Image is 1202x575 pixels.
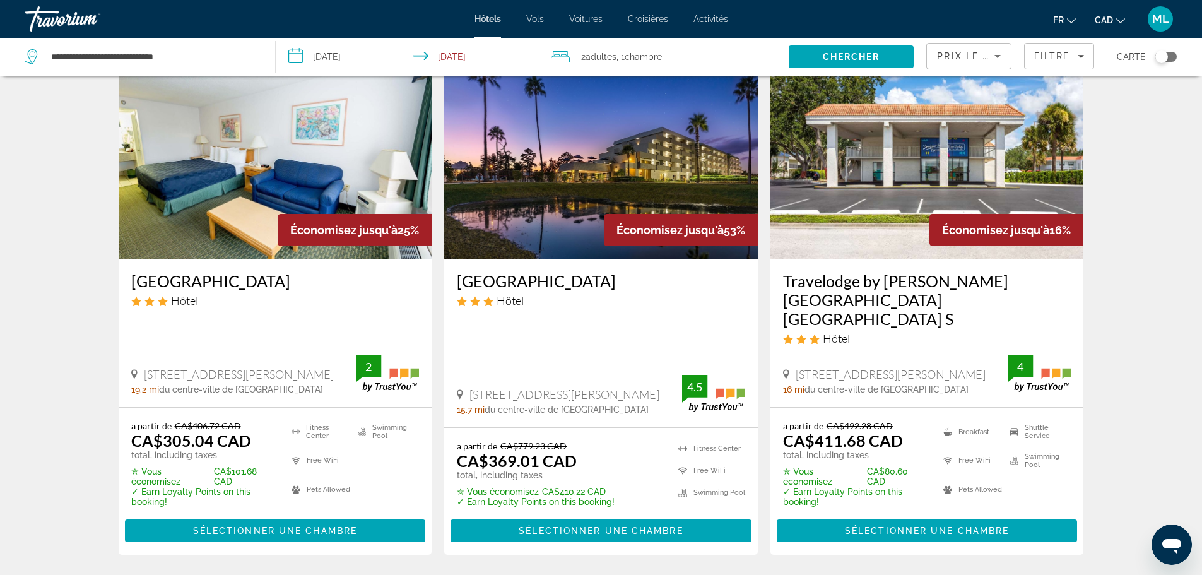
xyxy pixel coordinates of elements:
span: ✮ Vous économisez [783,466,864,487]
span: 19.2 mi [131,384,159,394]
a: Voitures [569,14,603,24]
div: 3 star Hotel [131,293,420,307]
a: Activités [693,14,728,24]
span: CAD [1095,15,1113,25]
span: Hôtel [823,331,850,345]
button: Select check in and out date [276,38,539,76]
span: [STREET_ADDRESS][PERSON_NAME] [796,367,986,381]
p: CA$101.68 CAD [131,466,276,487]
li: Free WiFi [672,463,745,478]
iframe: Bouton de lancement de la fenêtre de messagerie [1152,525,1192,565]
button: Change language [1053,11,1076,29]
div: 25% [278,214,432,246]
span: fr [1053,15,1064,25]
p: CA$80.60 CAD [783,466,928,487]
li: Breakfast [937,420,1004,443]
a: Sélectionner une chambre [451,523,751,536]
p: ✓ Earn Loyalty Points on this booking! [457,497,615,507]
h3: [GEOGRAPHIC_DATA] [131,271,420,290]
span: 15.7 mi [457,405,485,415]
ins: CA$369.01 CAD [457,451,577,470]
div: 3 star Hotel [457,293,745,307]
p: total, including taxes [457,470,615,480]
span: Adultes [586,52,616,62]
span: Sélectionner une chambre [845,526,1009,536]
img: Maingate Lakeside Resort [119,57,432,259]
button: Search [789,45,914,68]
button: Change currency [1095,11,1125,29]
p: ✓ Earn Loyalty Points on this booking! [783,487,928,507]
span: ✮ Vous économisez [457,487,539,497]
input: Search hotel destination [50,47,256,66]
span: a partir de [783,420,823,431]
span: Filtre [1034,51,1070,61]
button: Sélectionner une chambre [451,519,751,542]
li: Free WiFi [285,449,352,472]
span: [STREET_ADDRESS][PERSON_NAME] [469,388,659,401]
img: TrustYou guest rating badge [356,355,419,392]
a: Sélectionner une chambre [777,523,1078,536]
a: Vols [526,14,544,24]
p: total, including taxes [783,450,928,460]
del: CA$492.28 CAD [827,420,893,431]
span: Économisez jusqu'à [616,223,724,237]
li: Pets Allowed [937,478,1004,501]
span: ML [1152,13,1169,25]
h3: Travelodge by [PERSON_NAME][GEOGRAPHIC_DATA] [GEOGRAPHIC_DATA] S [783,271,1071,328]
div: 4 [1008,359,1033,374]
ins: CA$305.04 CAD [131,431,251,450]
li: Pets Allowed [285,478,352,501]
div: 3 star Hotel [783,331,1071,345]
li: Shuttle Service [1004,420,1071,443]
button: Toggle map [1146,51,1177,62]
p: ✓ Earn Loyalty Points on this booking! [131,487,276,507]
a: Hôtels [474,14,501,24]
span: Prix le plus bas [937,51,1036,61]
ins: CA$411.68 CAD [783,431,903,450]
span: Hôtel [171,293,198,307]
span: a partir de [131,420,172,431]
span: Économisez jusqu'à [290,223,398,237]
span: ✮ Vous économisez [131,466,211,487]
span: Sélectionner une chambre [193,526,357,536]
span: , 1 [616,48,662,66]
span: Hôtel [497,293,524,307]
button: Sélectionner une chambre [125,519,426,542]
del: CA$406.72 CAD [175,420,241,431]
img: TrustYou guest rating badge [1008,355,1071,392]
li: Fitness Center [672,441,745,456]
span: du centre-ville de [GEOGRAPHIC_DATA] [485,405,649,415]
a: Travorium [25,3,151,35]
span: du centre-ville de [GEOGRAPHIC_DATA] [159,384,323,394]
span: Économisez jusqu'à [942,223,1049,237]
img: Palazzo Lakeside Hotel [444,57,758,259]
a: Sélectionner une chambre [125,523,426,536]
p: CA$410.22 CAD [457,487,615,497]
p: total, including taxes [131,450,276,460]
div: 2 [356,359,381,374]
a: Croisières [628,14,668,24]
del: CA$779.23 CAD [500,441,567,451]
button: User Menu [1144,6,1177,32]
li: Swimming Pool [352,420,419,443]
div: 53% [604,214,758,246]
button: Filters [1024,43,1094,69]
span: [STREET_ADDRESS][PERSON_NAME] [144,367,334,381]
span: Chercher [823,52,880,62]
span: Chambre [625,52,662,62]
div: 16% [929,214,1083,246]
mat-select: Sort by [937,49,1001,64]
span: 16 mi [783,384,804,394]
span: du centre-ville de [GEOGRAPHIC_DATA] [804,384,969,394]
img: Travelodge by Wyndham Orlando Lake Buena Vista S [770,57,1084,259]
a: [GEOGRAPHIC_DATA] [457,271,745,290]
li: Swimming Pool [1004,449,1071,472]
